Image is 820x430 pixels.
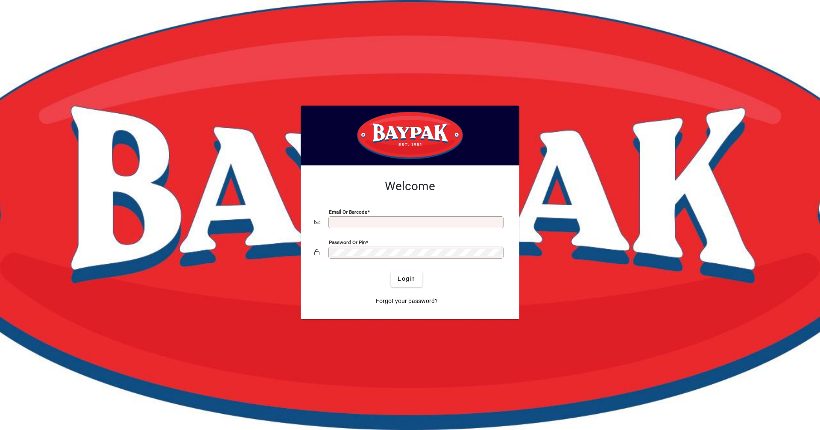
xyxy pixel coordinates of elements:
[376,297,438,306] span: Forgot your password?
[372,294,441,309] a: Forgot your password?
[329,239,366,245] mat-label: Password or Pin
[398,274,415,283] span: Login
[329,209,367,215] mat-label: Email or Barcode
[314,179,506,194] h2: Welcome
[391,271,422,287] button: Login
